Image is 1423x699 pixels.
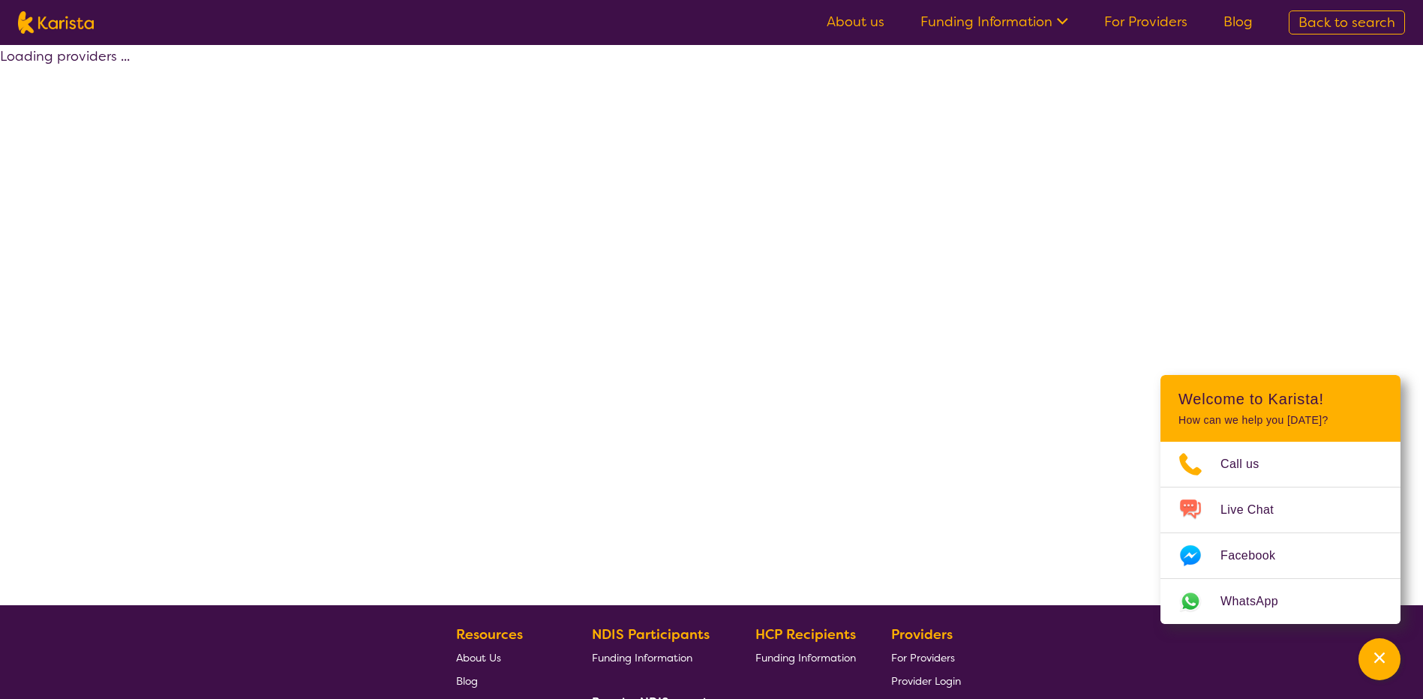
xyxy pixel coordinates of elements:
b: Resources [456,625,523,643]
b: HCP Recipients [755,625,856,643]
a: Back to search [1289,10,1405,34]
a: About us [827,13,884,31]
b: NDIS Participants [592,625,710,643]
button: Channel Menu [1358,638,1400,680]
a: Funding Information [592,646,721,669]
a: About Us [456,646,557,669]
span: Blog [456,674,478,688]
span: About Us [456,651,501,664]
img: Karista logo [18,11,94,34]
b: Providers [891,625,953,643]
span: For Providers [891,651,955,664]
a: For Providers [1104,13,1187,31]
ul: Choose channel [1160,442,1400,624]
p: How can we help you [DATE]? [1178,414,1382,427]
a: For Providers [891,646,961,669]
a: Provider Login [891,669,961,692]
a: Funding Information [755,646,856,669]
a: Funding Information [920,13,1068,31]
span: Funding Information [755,651,856,664]
span: Back to search [1298,13,1395,31]
span: Facebook [1220,544,1293,567]
span: WhatsApp [1220,590,1296,613]
span: Call us [1220,453,1277,475]
h2: Welcome to Karista! [1178,390,1382,408]
span: Provider Login [891,674,961,688]
span: Funding Information [592,651,692,664]
span: Live Chat [1220,499,1292,521]
a: Blog [1223,13,1253,31]
a: Web link opens in a new tab. [1160,579,1400,624]
a: Blog [456,669,557,692]
div: Channel Menu [1160,375,1400,624]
